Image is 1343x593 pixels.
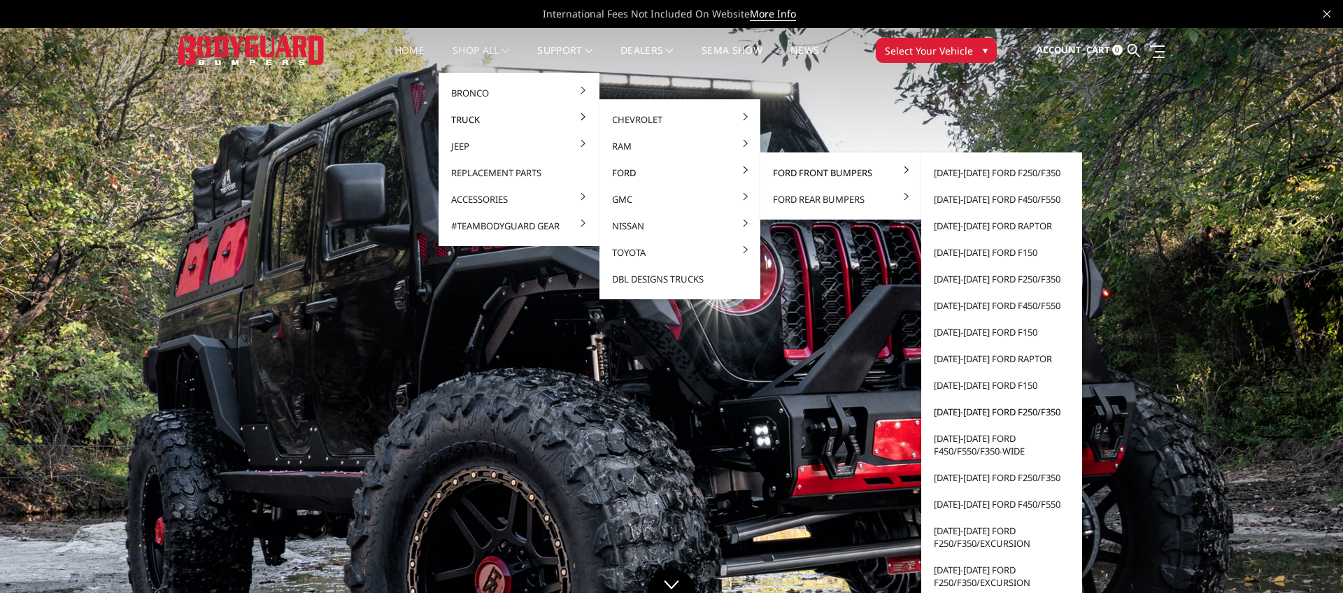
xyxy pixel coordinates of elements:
button: 2 of 5 [1279,371,1293,393]
a: [DATE]-[DATE] Ford Raptor [927,345,1076,372]
a: #TeamBodyguard Gear [444,213,594,239]
a: Support [537,45,592,73]
a: SEMA Show [702,45,762,73]
a: [DATE]-[DATE] Ford F150 [927,239,1076,266]
a: Nissan [605,213,755,239]
a: [DATE]-[DATE] Ford F450/F550 [927,292,1076,319]
a: [DATE]-[DATE] Ford F450/F550 [927,186,1076,213]
a: shop all [453,45,509,73]
a: [DATE]-[DATE] Ford F250/F350/Excursion [927,517,1076,557]
a: [DATE]-[DATE] Ford F250/F350 [927,464,1076,491]
button: 1 of 5 [1279,348,1293,371]
a: [DATE]-[DATE] Ford F250/F350 [927,399,1076,425]
a: Jeep [444,133,594,159]
a: [DATE]-[DATE] Ford F150 [927,372,1076,399]
a: Chevrolet [605,106,755,133]
a: Bronco [444,80,594,106]
a: Ford [605,159,755,186]
button: 5 of 5 [1279,438,1293,460]
a: [DATE]-[DATE] Ford F250/F350 [927,266,1076,292]
a: Accessories [444,186,594,213]
a: Cart 0 [1086,31,1123,69]
span: ▾ [983,43,988,57]
a: [DATE]-[DATE] Ford F150 [927,319,1076,345]
a: Ford Rear Bumpers [766,186,916,213]
a: Truck [444,106,594,133]
a: [DATE]-[DATE] Ford Raptor [927,213,1076,239]
a: News [790,45,819,73]
a: [DATE]-[DATE] Ford F450/F550/F350-wide [927,425,1076,464]
a: Ford Front Bumpers [766,159,916,186]
img: BODYGUARD BUMPERS [178,36,325,64]
a: GMC [605,186,755,213]
a: Account [1037,31,1081,69]
a: [DATE]-[DATE] Ford F250/F350 [927,159,1076,186]
button: 3 of 5 [1279,393,1293,415]
a: Home [395,45,425,73]
a: Click to Down [647,569,696,593]
a: More Info [750,7,796,21]
a: Toyota [605,239,755,266]
button: 4 of 5 [1279,415,1293,438]
a: Ram [605,133,755,159]
a: Replacement Parts [444,159,594,186]
span: Cart [1086,43,1110,56]
iframe: Chat Widget [1273,526,1343,593]
a: DBL Designs Trucks [605,266,755,292]
a: Dealers [620,45,674,73]
button: Select Your Vehicle [876,38,997,63]
a: [DATE]-[DATE] Ford F450/F550 [927,491,1076,517]
span: Select Your Vehicle [885,43,973,58]
span: 0 [1112,45,1123,55]
span: Account [1037,43,1081,56]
